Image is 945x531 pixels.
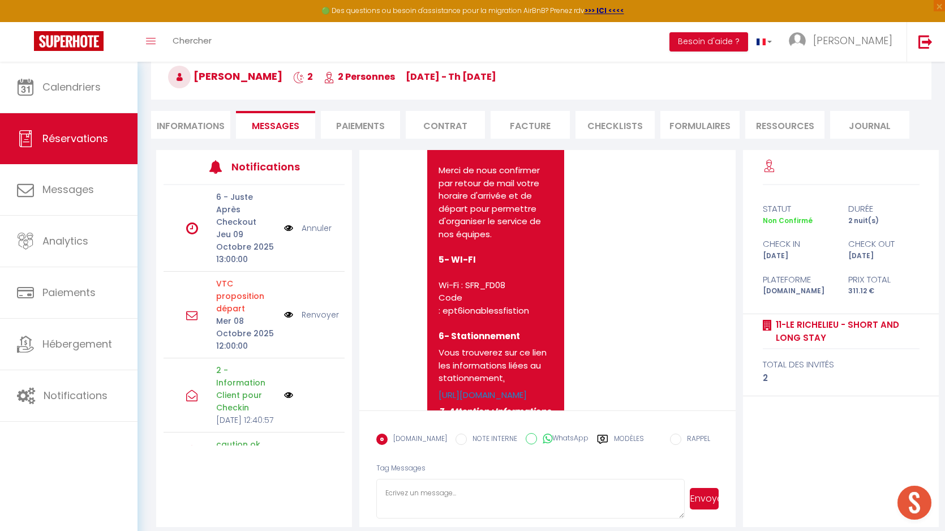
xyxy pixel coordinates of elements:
div: [DATE] [755,251,841,262]
li: Journal [830,111,909,139]
p: Mer 08 Octobre 2025 12:00:00 [216,315,277,352]
a: ... [PERSON_NAME] [780,22,907,62]
span: Calendriers [42,80,101,94]
li: Paiements [321,111,400,139]
a: >>> ICI <<<< [585,6,624,15]
font: 7-Attention : Informations importantes : à lire [439,405,552,443]
img: NO IMAGE [284,222,293,234]
div: [DATE] [841,251,926,262]
p: 6 - Juste Après Checkout [216,191,277,228]
span: [PERSON_NAME] [813,33,892,48]
div: [DOMAIN_NAME] [755,286,841,297]
div: total des invités [763,358,920,371]
p: 2 - Information Client pour Checkin [216,364,277,414]
font: Wi-Fi : SFR_FD08 [439,279,505,291]
li: Ressources [745,111,824,139]
div: check in [755,237,841,251]
img: Super Booking [34,31,104,51]
li: Contrat [406,111,485,139]
span: Notifications [44,388,108,402]
div: check out [841,237,926,251]
span: [DATE] - Th [DATE] [406,70,496,83]
span: Tag Messages [376,463,426,473]
li: FORMULAIRES [660,111,740,139]
div: statut [755,202,841,216]
div: Ouvrir le chat [897,486,931,520]
img: logout [918,35,933,49]
span: 2 Personnes [324,70,395,83]
p: caution ok [216,438,277,451]
span: [PERSON_NAME] [168,69,282,83]
div: durée [841,202,926,216]
span: Analytics [42,234,88,248]
a: 11-Le Richelieu - short and long stay [772,318,920,345]
p: Jeu 09 Octobre 2025 13:00:00 [216,228,277,265]
span: Paiements [42,285,96,299]
img: ... [789,32,806,49]
label: RAPPEL [681,434,710,446]
button: Besoin d'aide ? [669,32,748,52]
label: NOTE INTERNE [467,434,517,446]
span: Messages [42,182,94,196]
div: Plateforme [755,273,841,286]
div: 311.12 € [841,286,926,297]
div: 2 [763,371,920,385]
label: Modèles [614,434,644,453]
label: [DOMAIN_NAME] [388,434,447,446]
li: Informations [151,111,230,139]
label: WhatsApp [537,433,589,446]
font: . [503,372,505,384]
span: 2 [293,70,313,83]
font: Merci de nous confirmer par retour de mail votre horaire d'arrivée et de départ pour permettre d'... [439,164,543,240]
font: Vous trouverez sur ce lien les informations liées au stationnement [439,346,549,384]
p: Motif d'échec d'envoi [216,277,277,315]
a: Chercher [164,22,220,62]
img: NO IMAGE [284,309,293,321]
p: [DATE] 12:40:57 [216,414,277,426]
h3: Notifications [231,154,307,179]
strong: 5- WI-FI [439,254,476,265]
span: Hébergement [42,337,112,351]
button: Envoyer [690,488,719,509]
li: CHECKLISTS [575,111,655,139]
a: [URL][DOMAIN_NAME] [439,389,527,401]
span: Chercher [173,35,212,46]
li: Facture [491,111,570,139]
a: Annuler [302,222,332,234]
span: Réservations [42,131,108,145]
div: Prix total [841,273,926,286]
img: NO IMAGE [284,391,293,400]
span: Non Confirmé [763,216,813,225]
span: Messages [252,119,299,132]
a: Renvoyer [302,309,339,321]
font: Code : ept6ionablessfistion [439,292,529,316]
div: 2 nuit(s) [841,216,926,226]
strong: 6- Stationnement [439,330,520,342]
